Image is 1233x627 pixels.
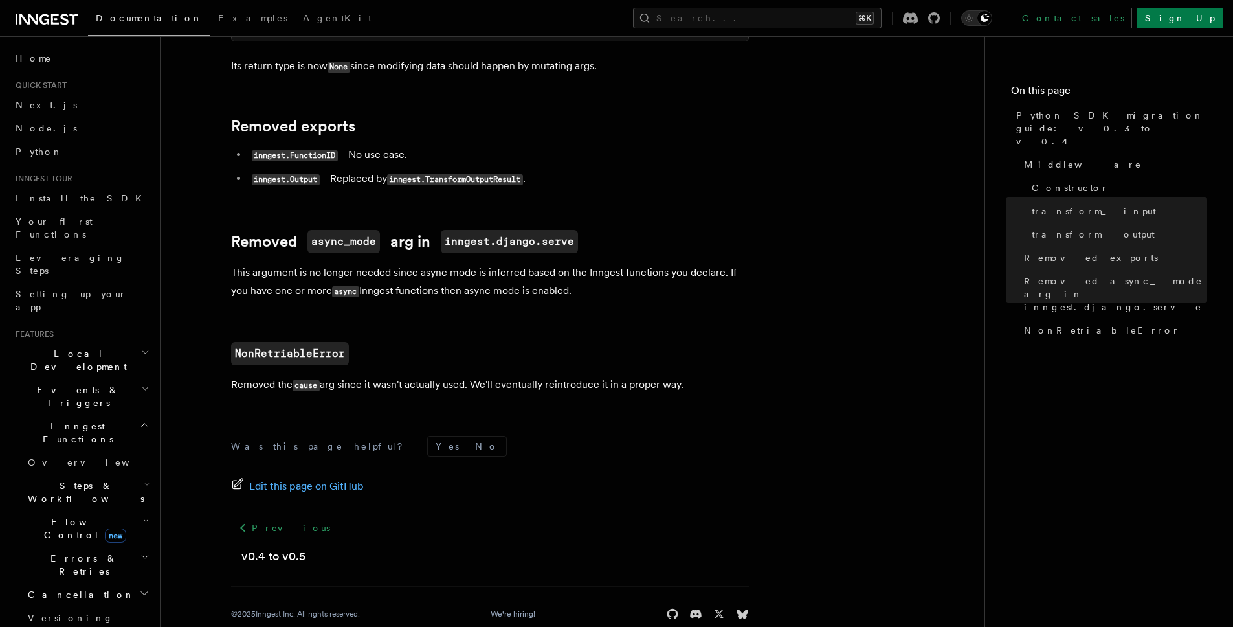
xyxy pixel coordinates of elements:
[1011,104,1207,153] a: Python SDK migration guide: v0.3 to v0.4
[328,62,350,73] code: None
[23,474,152,510] button: Steps & Workflows
[23,552,140,578] span: Errors & Retries
[961,10,992,26] button: Toggle dark mode
[231,609,360,619] div: © 2025 Inngest Inc. All rights reserved.
[1137,8,1223,28] a: Sign Up
[241,547,305,565] a: v0.4 to v0.5
[16,146,63,157] span: Python
[10,378,152,415] button: Events & Triggers
[1032,181,1109,194] span: Constructor
[96,13,203,23] span: Documentation
[1019,319,1207,342] a: NonRetriableError
[1016,109,1207,148] span: Python SDK migration guide: v0.3 to v0.4
[10,415,152,451] button: Inngest Functions
[1019,153,1207,176] a: Middleware
[10,93,152,117] a: Next.js
[633,8,882,28] button: Search...⌘K
[16,52,52,65] span: Home
[88,4,210,36] a: Documentation
[303,13,372,23] span: AgentKit
[16,123,77,133] span: Node.js
[23,479,144,505] span: Steps & Workflows
[16,193,150,203] span: Install the SDK
[10,383,141,409] span: Events & Triggers
[10,246,152,282] a: Leveraging Steps
[28,613,113,623] span: Versioning
[491,609,535,619] a: We're hiring!
[248,170,749,188] li: -- Replaced by .
[23,516,142,541] span: Flow Control
[23,583,152,606] button: Cancellation
[1019,269,1207,319] a: Removed async_mode arg in inngest.django.serve
[10,174,72,184] span: Inngest tour
[332,286,359,297] code: async
[231,516,338,540] a: Previous
[231,230,578,253] a: Removedasync_modearg ininngest.django.serve
[28,457,161,468] span: Overview
[16,216,93,240] span: Your first Functions
[295,4,379,35] a: AgentKit
[10,282,152,319] a: Setting up your app
[248,146,749,165] li: -- No use case.
[10,117,152,140] a: Node.js
[467,437,506,456] button: No
[231,57,749,76] p: Its return type is now since modifying data should happen by mutating args.
[252,174,320,185] code: inngest.Output
[252,150,338,161] code: inngest.FunctionID
[1024,324,1180,337] span: NonRetriableError
[231,264,749,301] p: This argument is no longer needed since async mode is inferred based on the Inngest functions you...
[1032,205,1156,218] span: transform_input
[387,174,523,185] code: inngest.TransformOutputResult
[23,588,135,601] span: Cancellation
[10,347,141,373] span: Local Development
[231,477,364,496] a: Edit this page on GitHub
[1027,199,1207,223] a: transform_input
[1027,176,1207,199] a: Constructor
[23,547,152,583] button: Errors & Retries
[10,420,140,446] span: Inngest Functions
[1014,8,1132,28] a: Contact sales
[16,289,127,312] span: Setting up your app
[23,451,152,474] a: Overview
[10,47,152,70] a: Home
[1024,275,1207,313] span: Removed async_mode arg in inngest.django.serve
[293,380,320,391] code: cause
[856,12,874,25] kbd: ⌘K
[10,329,54,339] span: Features
[441,230,578,253] code: inngest.django.serve
[1027,223,1207,246] a: transform_output
[16,100,77,110] span: Next.js
[231,117,355,135] a: Removed exports
[23,510,152,547] button: Flow Controlnew
[1024,251,1158,264] span: Removed exports
[1011,83,1207,104] h4: On this page
[16,253,125,276] span: Leveraging Steps
[10,210,152,246] a: Your first Functions
[231,342,349,365] a: NonRetriableError
[218,13,287,23] span: Examples
[10,80,67,91] span: Quick start
[1019,246,1207,269] a: Removed exports
[428,437,467,456] button: Yes
[10,342,152,378] button: Local Development
[105,529,126,543] span: new
[10,187,152,210] a: Install the SDK
[1032,228,1155,241] span: transform_output
[1024,158,1142,171] span: Middleware
[231,440,412,453] p: Was this page helpful?
[249,477,364,496] span: Edit this page on GitHub
[307,230,380,253] code: async_mode
[210,4,295,35] a: Examples
[10,140,152,163] a: Python
[231,376,749,394] p: Removed the arg since it wasn't actually used. We'll eventually reintroduce it in a proper way.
